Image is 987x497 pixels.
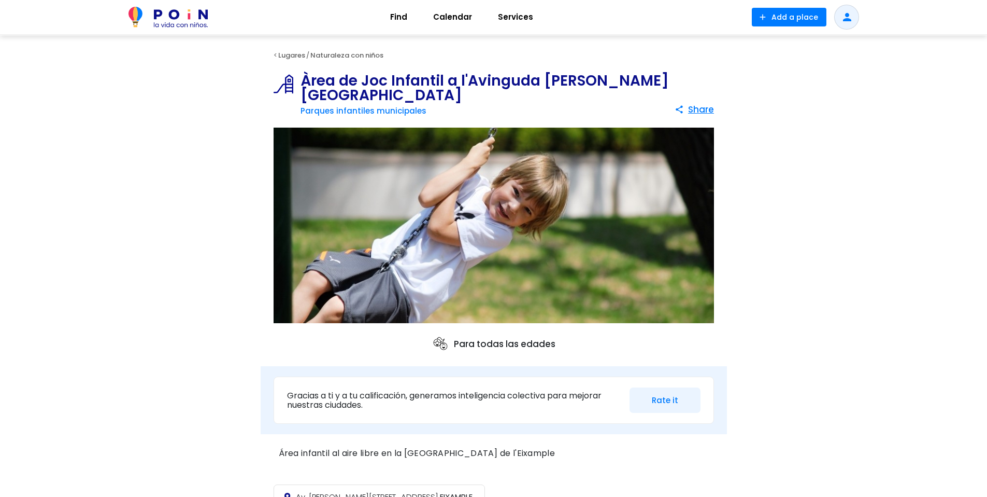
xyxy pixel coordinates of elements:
img: ages icon [432,336,449,352]
button: Add a place [752,8,826,26]
img: Parques infantiles municipales [274,74,301,94]
a: Naturaleza con niños [310,50,383,60]
a: Find [377,5,420,30]
a: Calendar [420,5,485,30]
img: Àrea de Joc Infantil a l'Avinguda Josep Tarradellas-Londres [274,128,714,324]
a: Parques infantiles municipales [301,105,426,116]
p: Para todas las edades [432,336,555,352]
div: Área infantil al aire libre en la [GEOGRAPHIC_DATA] de l'Eixample [274,445,714,462]
a: Lugares [278,50,305,60]
span: Calendar [428,9,477,25]
a: Services [485,5,546,30]
div: < / [261,48,727,63]
p: Gracias a ti y a tu calificación, generamos inteligencia colectiva para mejorar nuestras ciudades. [287,391,622,409]
span: Services [493,9,538,25]
button: Rate it [630,388,700,413]
h1: Àrea de Joc Infantil a l'Avinguda [PERSON_NAME][GEOGRAPHIC_DATA] [301,74,674,103]
span: Find [385,9,412,25]
button: Share [675,100,714,119]
img: POiN [128,7,208,27]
